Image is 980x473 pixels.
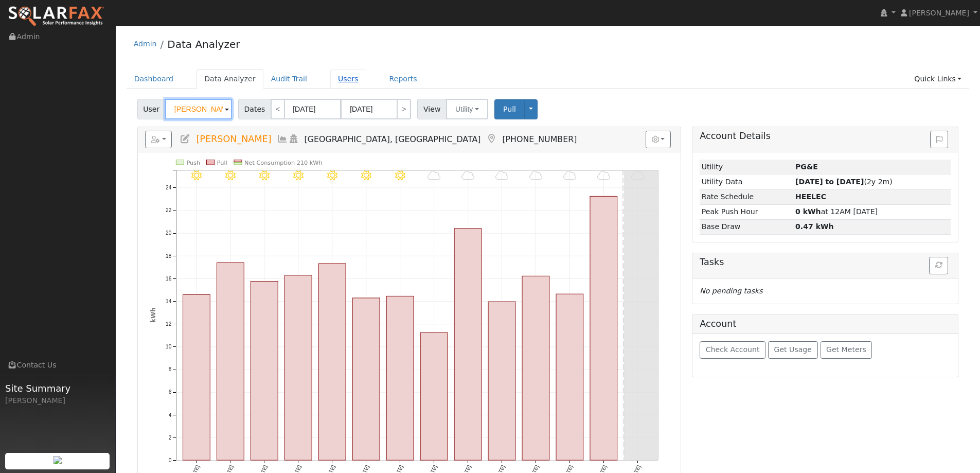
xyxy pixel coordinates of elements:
span: [PHONE_NUMBER] [502,134,577,144]
i: 9/28 - Clear [395,170,405,181]
text: 4 [168,412,171,418]
span: View [417,99,447,119]
span: [PERSON_NAME] [909,9,969,17]
text: 12 [166,321,172,327]
h5: Account [700,319,736,329]
i: 9/24 - Clear [259,170,270,181]
rect: onclick="" [284,275,312,460]
rect: onclick="" [556,294,583,460]
rect: onclick="" [217,263,244,461]
i: 9/29 - Cloudy [427,170,440,181]
button: Utility [446,99,488,119]
button: Get Meters [821,341,872,359]
td: Rate Schedule [700,189,793,204]
td: Utility Data [700,174,793,189]
text: 0 [168,458,171,463]
text: 8 [168,367,171,373]
text: 20 [166,231,172,236]
rect: onclick="" [318,264,346,460]
text: kWh [150,307,157,323]
span: Check Account [706,345,760,354]
a: Audit Trail [263,69,315,89]
rect: onclick="" [590,197,617,461]
strong: 0.47 kWh [795,222,834,231]
div: [PERSON_NAME] [5,395,110,406]
i: 10/04 - Cloudy [597,170,610,181]
text: Net Consumption 210 kWh [244,160,323,166]
a: Multi-Series Graph [277,134,288,144]
button: Refresh [929,257,948,274]
h5: Tasks [700,257,951,268]
span: Get Usage [774,345,812,354]
a: > [397,99,411,119]
h5: Account Details [700,131,951,142]
a: Data Analyzer [167,38,240,50]
rect: onclick="" [522,276,549,461]
i: 9/23 - Clear [225,170,236,181]
i: No pending tasks [700,287,762,295]
a: Data Analyzer [197,69,263,89]
a: < [271,99,285,119]
i: 10/03 - Cloudy [563,170,576,181]
button: Issue History [930,131,948,148]
strong: ID: 17279785, authorized: 09/12/25 [795,163,818,171]
text: Push [186,160,200,166]
text: 18 [166,253,172,259]
text: 6 [168,390,171,395]
text: 2 [168,435,171,441]
a: Dashboard [127,69,182,89]
td: Peak Push Hour [700,204,793,219]
i: 10/02 - Cloudy [529,170,542,181]
rect: onclick="" [420,333,448,461]
i: 9/22 - Clear [191,170,202,181]
text: 14 [166,299,172,304]
button: Get Usage [768,341,818,359]
img: retrieve [54,456,62,464]
a: Quick Links [906,69,969,89]
input: Select a User [165,99,232,119]
a: Edit User (37208) [180,134,191,144]
span: [PERSON_NAME] [196,134,271,144]
span: (2y 2m) [795,178,893,186]
span: User [137,99,166,119]
span: Pull [503,105,516,113]
strong: 0 kWh [795,207,821,216]
text: 22 [166,208,172,214]
img: SolarFax [8,6,104,27]
text: Pull [217,160,227,166]
rect: onclick="" [454,229,482,460]
i: 9/25 - Clear [293,170,304,181]
a: Reports [382,69,425,89]
text: 16 [166,276,172,282]
span: Get Meters [826,345,866,354]
a: Admin [134,40,157,48]
rect: onclick="" [352,298,380,460]
span: Dates [238,99,271,119]
td: at 12AM [DATE] [794,204,951,219]
i: 9/27 - Clear [361,170,371,181]
rect: onclick="" [183,295,210,461]
rect: onclick="" [251,282,278,461]
strong: [DATE] to [DATE] [795,178,864,186]
i: 10/01 - Cloudy [495,170,508,181]
a: Users [330,69,366,89]
button: Pull [494,99,525,119]
i: 9/30 - Cloudy [461,170,474,181]
rect: onclick="" [386,296,414,461]
td: Utility [700,160,793,174]
text: 10 [166,344,172,349]
button: Check Account [700,341,765,359]
a: Login As (last Never) [288,134,299,144]
a: Map [486,134,497,144]
span: Site Summary [5,381,110,395]
span: [GEOGRAPHIC_DATA], [GEOGRAPHIC_DATA] [305,134,481,144]
rect: onclick="" [488,302,515,460]
td: Base Draw [700,219,793,234]
i: 9/26 - Clear [327,170,337,181]
strong: L [795,192,826,201]
text: 24 [166,185,172,190]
